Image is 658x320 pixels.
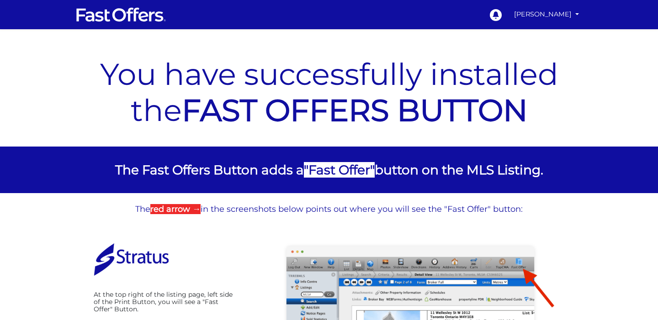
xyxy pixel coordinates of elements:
strong: Fast Offer [308,162,370,178]
a: FAST OFFERS BUTTON [182,92,528,129]
p: The in the screenshots below points out where you will see the "Fast Offer" button: [85,205,573,215]
span: . [541,162,543,178]
p: You have successfully installed the [87,56,571,128]
span: " " [304,162,375,178]
strong: red arrow → [150,204,201,214]
img: Stratus Login [94,237,169,282]
a: [PERSON_NAME] [510,5,583,23]
p: At the top right of the listing page, left side of the Print Button, you will see a "Fast Offer" ... [94,291,233,313]
span: button on the MLS Listing [375,162,541,178]
p: The Fast Offers Button adds a [87,160,571,179]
